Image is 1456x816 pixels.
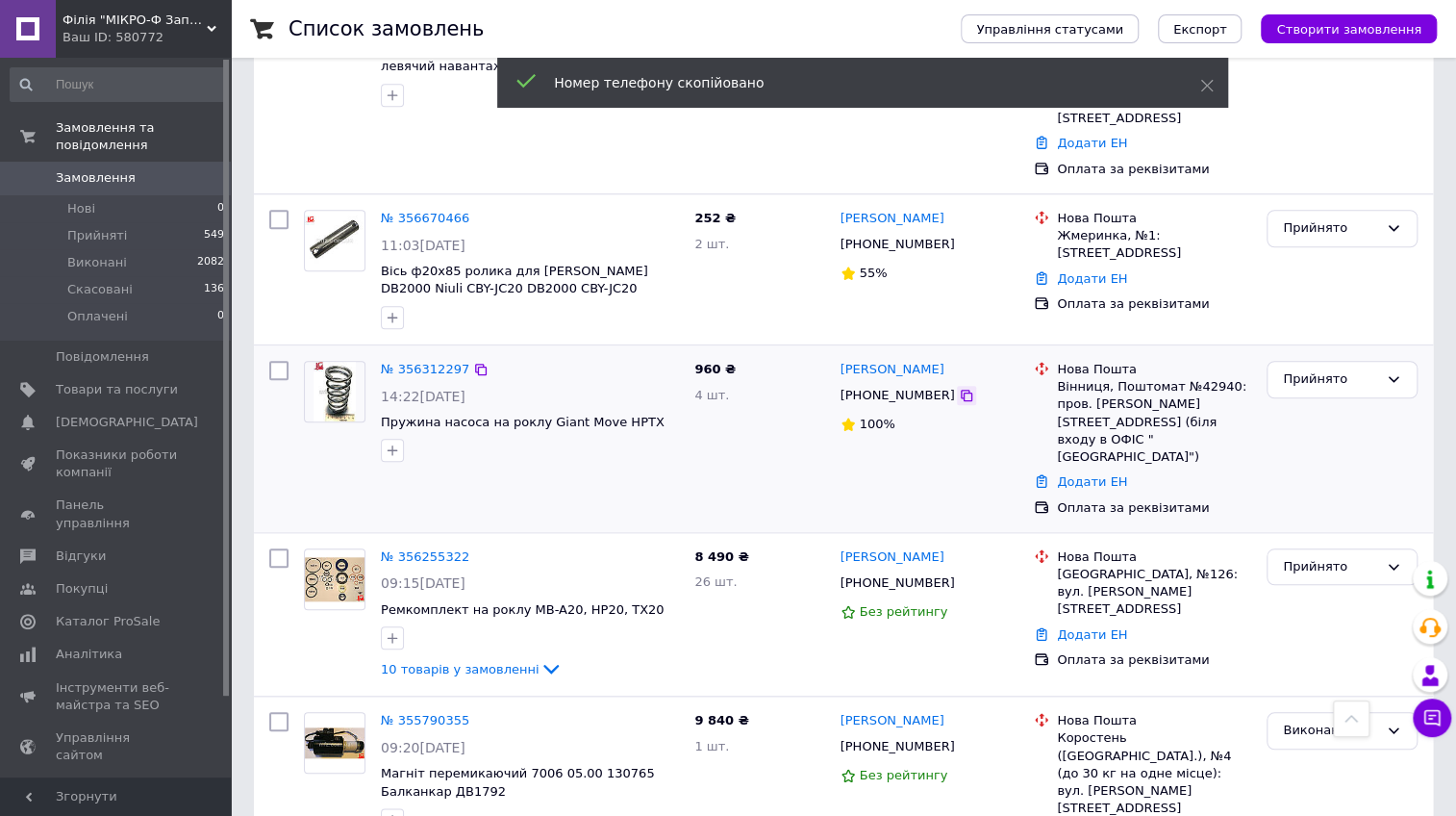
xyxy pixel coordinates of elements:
[1276,22,1421,37] span: Створити замовлення
[67,281,133,298] span: Скасовані
[56,646,122,663] span: Аналітика
[1057,499,1251,517] div: Оплата за реквізитами
[694,362,736,376] span: 960 ₴
[10,67,226,102] input: Пошук
[304,712,365,774] a: Фото товару
[56,348,149,366] span: Повідомлення
[1057,210,1251,227] div: Нова Пошта
[56,548,106,565] span: Відгуки
[841,712,944,730] a: [PERSON_NAME]
[314,362,356,421] img: Фото товару
[841,361,944,379] a: [PERSON_NAME]
[1261,14,1437,43] button: Створити замовлення
[837,232,959,257] div: [PHONE_NUMBER]
[381,575,465,591] span: 09:15[DATE]
[381,362,469,376] a: № 356312297
[694,237,729,251] span: 2 шт.
[67,227,127,244] span: Прийняті
[305,216,364,266] img: Фото товару
[976,22,1123,37] span: Управління статусами
[1283,557,1378,577] div: Прийнято
[1057,161,1251,178] div: Оплата за реквізитами
[217,200,224,217] span: 0
[1057,651,1251,669] div: Оплата за реквізитами
[694,211,736,225] span: 252 ₴
[860,604,948,619] span: Без рейтингу
[860,417,895,431] span: 100%
[381,389,465,404] span: 14:22[DATE]
[1057,361,1251,378] div: Нова Пошта
[1057,627,1127,642] a: Додати ЕН
[1057,271,1127,286] a: Додати ЕН
[381,238,465,253] span: 11:03[DATE]
[67,200,95,217] span: Нові
[1283,370,1378,390] div: Прийнято
[554,73,1152,92] div: Номер телефону скопійовано
[1057,712,1251,729] div: Нова Пошта
[1283,218,1378,239] div: Прийнято
[1057,227,1251,262] div: Жмеринка, №1: [STREET_ADDRESS]
[56,169,136,187] span: Замовлення
[56,414,198,431] span: [DEMOGRAPHIC_DATA]
[67,308,128,325] span: Оплачені
[961,14,1139,43] button: Управління статусами
[56,381,178,398] span: Товари та послуги
[63,12,207,29] span: Філія "МІКРО-Ф Запоріжжя" ТзОВ "Мікро-Ф"
[56,679,178,714] span: Інструменти веб-майстра та SEO
[304,361,365,422] a: Фото товару
[305,557,364,601] img: Фото товару
[1283,721,1378,741] div: Виконано
[56,729,178,764] span: Управління сайтом
[305,727,364,758] img: Фото товару
[197,254,224,271] span: 2082
[56,119,231,154] span: Замовлення та повідомлення
[56,580,108,598] span: Покупці
[381,661,563,676] a: 10 товарів у замовленні
[381,211,469,225] a: № 356670466
[381,264,648,296] a: Вісь ф20х85 ролика для [PERSON_NAME] DB2000 Niuli CBY-JC20 DB2000 CBY-JC20
[1158,14,1243,43] button: Експорт
[1057,548,1251,566] div: Нова Пошта
[56,613,160,630] span: Каталог ProSale
[1057,566,1251,619] div: [GEOGRAPHIC_DATA], №126: вул. [PERSON_NAME][STREET_ADDRESS]
[1242,21,1437,36] a: Створити замовлення
[204,227,224,244] span: 549
[860,266,888,280] span: 55%
[694,388,729,402] span: 4 шт.
[1057,378,1251,466] div: Вінниця, Поштомат №42940: пров. [PERSON_NAME][STREET_ADDRESS] (біля входу в ОФІС "[GEOGRAPHIC_DAT...
[381,549,469,564] a: № 356255322
[381,415,665,429] a: Пружина насоса на роклу Giant Move HPTX
[694,574,737,589] span: 26 шт.
[304,210,365,271] a: Фото товару
[381,766,655,799] a: Магніт перемикаючий 7006 05.00 130765 Балканкар ДВ1792
[204,281,224,298] span: 136
[837,571,959,596] div: [PHONE_NUMBER]
[381,740,465,755] span: 09:20[DATE]
[1413,699,1451,737] button: Чат з покупцем
[860,768,948,782] span: Без рейтингу
[694,713,748,727] span: 9 840 ₴
[381,602,664,617] a: Ремкомплект на роклу MB-A20, HP20, ТХ20
[841,548,944,567] a: [PERSON_NAME]
[381,713,469,727] a: № 355790355
[56,446,178,481] span: Показники роботи компанії
[1057,295,1251,313] div: Оплата за реквізитами
[837,734,959,759] div: [PHONE_NUMBER]
[1057,136,1127,150] a: Додати ЕН
[289,17,484,40] h1: Список замовлень
[56,497,178,531] span: Панель управління
[63,29,231,46] div: Ваш ID: 580772
[694,549,748,564] span: 8 490 ₴
[841,210,944,228] a: [PERSON_NAME]
[694,739,729,753] span: 1 шт.
[381,661,540,676] span: 10 товарів у замовленні
[67,254,127,271] span: Виконані
[1057,474,1127,489] a: Додати ЕН
[304,548,365,610] a: Фото товару
[837,383,959,408] div: [PHONE_NUMBER]
[217,308,224,325] span: 0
